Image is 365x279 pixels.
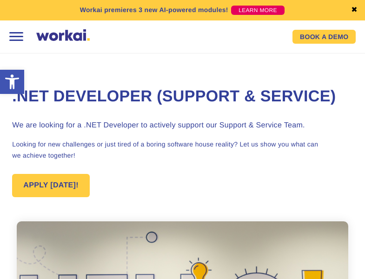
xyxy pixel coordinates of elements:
[292,30,356,44] a: BOOK A DEMO
[231,6,285,15] a: LEARN MORE
[12,120,352,131] h3: We are looking for a .NET Developer to actively support our Support & Service Team.
[12,174,90,197] a: APPLY [DATE]!
[80,5,228,15] p: Workai premieres 3 new AI-powered modules!
[12,86,352,107] h1: .NET Developer (Support & Service)
[12,139,352,161] p: Looking for new challenges or just tired of a boring software house reality? Let us show you what...
[351,7,358,14] a: ✖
